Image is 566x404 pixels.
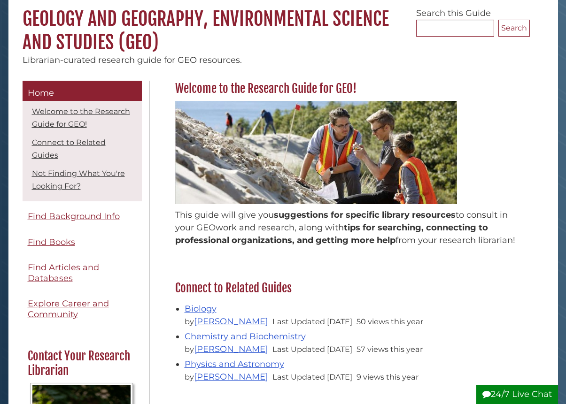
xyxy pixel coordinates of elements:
span: Last Updated [DATE] [272,372,352,381]
a: [PERSON_NAME] [194,344,268,354]
a: Find Background Info [23,206,142,227]
h2: Welcome to the Research Guide for GEO! [171,81,530,96]
button: 24/7 Live Chat [476,385,558,404]
span: to consult in your GEO [175,210,508,233]
span: This guide will give you [175,210,274,220]
span: 57 views this year [357,344,423,354]
a: Find Books [23,232,142,253]
a: Connect to Related Guides [32,138,106,160]
h2: Connect to Related Guides [171,281,530,296]
span: Find Background Info [28,211,120,221]
span: 50 views this year [357,317,423,326]
span: suggestions for specific library resources [274,210,456,220]
span: tips for searching, connecting to professional organizations, and getting more help [175,222,488,245]
a: Not Finding What You're Looking For? [32,169,125,191]
span: Find Articles and Databases [28,262,99,283]
span: by [185,317,270,326]
span: Last Updated [DATE] [272,344,352,354]
span: Librarian-curated research guide for GEO resources. [23,55,242,65]
span: Home [28,88,54,98]
a: Chemistry and Biochemistry [185,331,306,342]
span: 9 views this year [357,372,419,381]
span: Last Updated [DATE] [272,317,352,326]
a: Physics and Astronomy [185,359,284,369]
span: by [185,372,270,381]
span: by [185,344,270,354]
a: [PERSON_NAME] [194,372,268,382]
button: Search [498,20,530,37]
a: Welcome to the Research Guide for GEO! [32,107,130,129]
span: work and research, along with [216,222,344,233]
a: [PERSON_NAME] [194,316,268,327]
a: Find Articles and Databases [23,257,142,289]
a: Home [23,81,142,101]
span: from your research librarian! [395,235,515,245]
a: Explore Career and Community [23,293,142,325]
span: Explore Career and Community [28,298,109,320]
span: Find Books [28,237,75,247]
a: Biology [185,304,217,314]
h2: Contact Your Research Librarian [23,349,140,378]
